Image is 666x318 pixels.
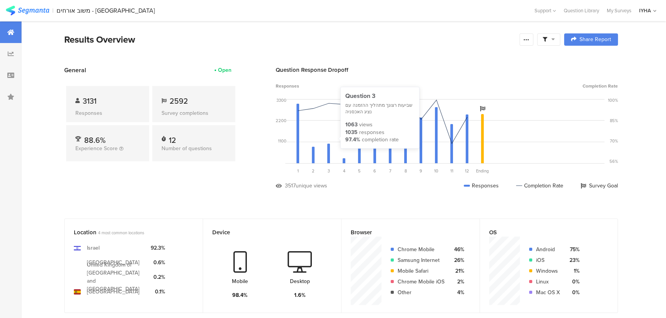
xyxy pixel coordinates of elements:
[475,168,490,174] div: Ending
[610,118,618,124] div: 85%
[536,278,560,286] div: Linux
[450,168,453,174] span: 11
[328,168,330,174] span: 3
[434,168,438,174] span: 10
[232,291,248,299] div: 98.4%
[232,277,248,285] div: Mobile
[87,288,140,296] div: [GEOGRAPHIC_DATA]
[296,182,327,190] div: unique views
[420,168,422,174] span: 9
[297,168,299,174] span: 1
[351,228,458,237] div: Browser
[162,144,212,152] span: Number of questions
[312,168,315,174] span: 2
[536,245,560,253] div: Android
[75,144,118,152] span: Experience Score
[84,134,106,146] span: 88.6%
[398,245,445,253] div: Chrome Mobile
[581,182,618,190] div: Survey Goal
[451,245,464,253] div: 46%
[639,7,651,14] div: IYHA
[212,228,319,237] div: Device
[373,168,376,174] span: 6
[276,118,286,124] div: 2200
[566,288,579,296] div: 0%
[87,258,140,267] div: [GEOGRAPHIC_DATA]
[294,291,306,299] div: 1.6%
[52,6,53,15] div: |
[276,66,618,74] div: Question Response Dropoff
[451,256,464,264] div: 26%
[358,168,361,174] span: 5
[536,267,560,275] div: Windows
[151,244,165,252] div: 92.3%
[398,288,445,296] div: Other
[609,158,618,164] div: 56%
[566,278,579,286] div: 0%
[560,7,603,14] a: Question Library
[74,228,181,237] div: Location
[451,278,464,286] div: 2%
[162,109,226,117] div: Survey completions
[87,244,100,252] div: Israel
[57,7,155,14] div: משוב אורחים - [GEOGRAPHIC_DATA]
[151,288,165,296] div: 0.1%
[583,83,618,89] span: Completion Rate
[465,168,469,174] span: 12
[64,66,86,75] span: General
[534,5,556,17] div: Support
[98,230,144,236] span: 4 most common locations
[345,92,415,100] div: Question 3
[169,134,176,142] div: 12
[278,138,286,144] div: 1100
[405,168,407,174] span: 8
[608,97,618,103] div: 100%
[603,7,635,14] a: My Surveys
[489,228,596,237] div: OS
[566,267,579,275] div: 1%
[276,83,299,89] span: Responses
[610,138,618,144] div: 70%
[64,33,516,46] div: Results Overview
[343,168,345,174] span: 4
[579,37,611,42] span: Share Report
[290,277,310,285] div: Desktop
[83,95,97,107] span: 3131
[276,97,286,103] div: 3300
[218,66,231,74] div: Open
[516,182,563,190] div: Completion Rate
[398,278,445,286] div: Chrome Mobile iOS
[566,245,579,253] div: 75%
[480,106,485,111] i: Survey Goal
[451,288,464,296] div: 4%
[87,261,145,293] div: United Kingdom of [GEOGRAPHIC_DATA] and [GEOGRAPHIC_DATA]
[536,256,560,264] div: iOS
[464,182,499,190] div: Responses
[285,182,296,190] div: 3517
[398,256,445,264] div: Samsung Internet
[151,258,165,267] div: 0.6%
[6,6,49,15] img: segmanta logo
[151,273,165,281] div: 0.2%
[389,168,391,174] span: 7
[536,288,560,296] div: Mac OS X
[398,267,445,275] div: Mobile Safari
[566,256,579,264] div: 23%
[451,267,464,275] div: 21%
[75,109,140,117] div: Responses
[170,95,188,107] span: 2592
